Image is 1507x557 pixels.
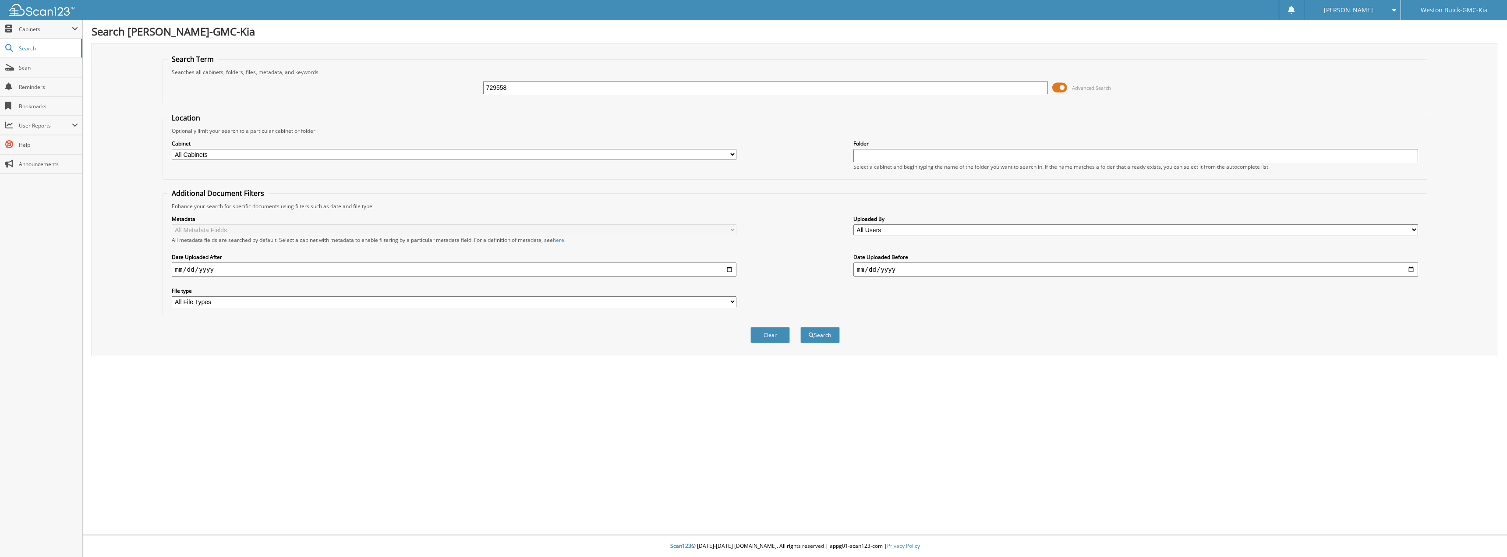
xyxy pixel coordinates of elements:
[670,542,691,550] span: Scan123
[19,45,77,52] span: Search
[83,536,1507,557] div: © [DATE]-[DATE] [DOMAIN_NAME]. All rights reserved | appg01-scan123-com |
[853,140,1419,147] label: Folder
[853,163,1419,170] div: Select a cabinet and begin typing the name of the folder you want to search in. If the name match...
[172,236,737,244] div: All metadata fields are searched by default. Select a cabinet with metadata to enable filtering b...
[167,127,1423,135] div: Optionally limit your search to a particular cabinet or folder
[853,253,1419,261] label: Date Uploaded Before
[1421,7,1488,13] span: Weston Buick-GMC-Kia
[19,64,78,71] span: Scan
[887,542,920,550] a: Privacy Policy
[167,54,218,64] legend: Search Term
[172,287,737,294] label: File type
[553,236,564,244] a: here
[167,68,1423,76] div: Searches all cabinets, folders, files, metadata, and keywords
[19,141,78,149] span: Help
[1072,85,1111,91] span: Advanced Search
[853,215,1419,223] label: Uploaded By
[1463,515,1507,557] iframe: Chat Widget
[172,140,737,147] label: Cabinet
[19,83,78,91] span: Reminders
[172,263,737,277] input: start
[9,4,74,16] img: scan123-logo-white.svg
[167,202,1423,210] div: Enhance your search for specific documents using filters such as date and file type.
[19,122,72,129] span: User Reports
[167,188,269,198] legend: Additional Document Filters
[172,215,737,223] label: Metadata
[19,103,78,110] span: Bookmarks
[172,253,737,261] label: Date Uploaded After
[19,25,72,33] span: Cabinets
[19,160,78,168] span: Announcements
[750,327,790,343] button: Clear
[853,263,1419,277] input: end
[1324,7,1373,13] span: [PERSON_NAME]
[167,113,205,123] legend: Location
[800,327,840,343] button: Search
[92,24,1498,39] h1: Search [PERSON_NAME]-GMC-Kia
